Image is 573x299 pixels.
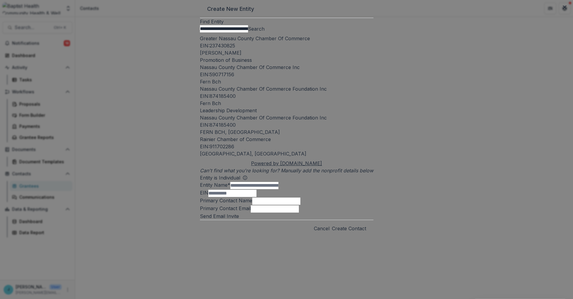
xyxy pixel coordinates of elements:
[200,35,373,42] p: Greater Nassau County Chamber Of Commerce
[200,49,373,56] p: [PERSON_NAME]
[200,128,373,136] p: FERN BCH, [GEOGRAPHIC_DATA]
[200,205,251,211] label: Primary Contact Email
[200,182,230,188] label: Entity Name
[251,160,322,167] u: Powered by
[200,43,235,49] span: EIN: 237430825
[200,213,239,219] label: Send Email Invite
[200,114,373,121] p: Nassau County Chamber Of Commerce Foundation Inc
[200,190,208,196] label: EIN
[200,85,373,114] div: Nassau County Chamber Of Commerce Foundation IncEIN:874185400Fern BchLeadership Development
[200,136,373,157] div: Rainier Chamber of CommerceEIN:911702286[GEOGRAPHIC_DATA], [GEOGRAPHIC_DATA]
[200,71,234,77] span: EIN: 590717156
[314,225,329,232] button: Cancel
[200,64,373,85] div: Nassau County Chamber Of Commerce IncEIN:590717156Fern Bch
[200,150,373,157] p: [GEOGRAPHIC_DATA], [GEOGRAPHIC_DATA]
[200,168,373,174] i: Can't find what you're looking for? Manually add the nonprofit details below
[200,78,373,85] p: Fern Bch
[200,93,236,99] span: EIN: 874185400
[200,19,224,25] label: Find Entity
[200,122,236,128] span: EIN: 874185400
[200,100,373,107] p: Fern Bch
[200,136,373,143] p: Rainier Chamber of Commerce
[200,107,373,114] p: Leadership Development
[200,174,240,181] p: Entity is Individual
[200,64,373,71] p: Nassau County Chamber Of Commerce Inc
[200,56,373,64] p: Promotion of Business
[200,35,373,64] div: Greater Nassau County Chamber Of CommerceEIN:237430825[PERSON_NAME]Promotion of Business
[332,225,366,232] button: Create Contact
[248,25,265,32] button: Search
[200,114,373,136] div: Nassau County Chamber Of Commerce Foundation IncEIN:874185400FERN BCH, [GEOGRAPHIC_DATA]
[200,198,252,204] label: Primary Contact Name
[560,2,569,12] button: Close
[200,85,373,92] p: Nassau County Chamber Of Commerce Foundation Inc
[200,143,234,149] span: EIN: 911702286
[280,160,322,166] a: [DOMAIN_NAME]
